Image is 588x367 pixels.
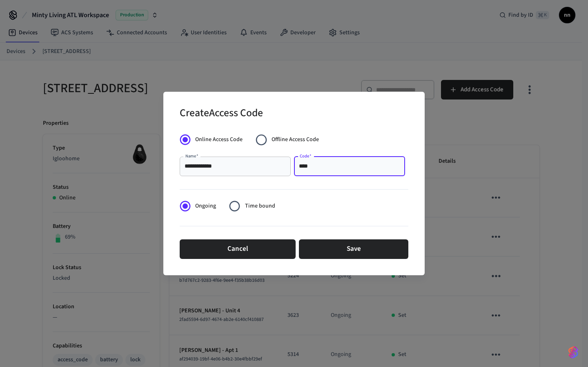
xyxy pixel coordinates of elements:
h2: Create Access Code [180,102,263,126]
span: Ongoing [195,202,216,210]
img: SeamLogoGradient.69752ec5.svg [568,346,578,359]
span: Time bound [245,202,275,210]
button: Save [299,239,408,259]
label: Code [300,153,312,159]
label: Name [185,153,198,159]
span: Offline Access Code [272,135,319,144]
button: Cancel [180,239,296,259]
span: Online Access Code [195,135,243,144]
